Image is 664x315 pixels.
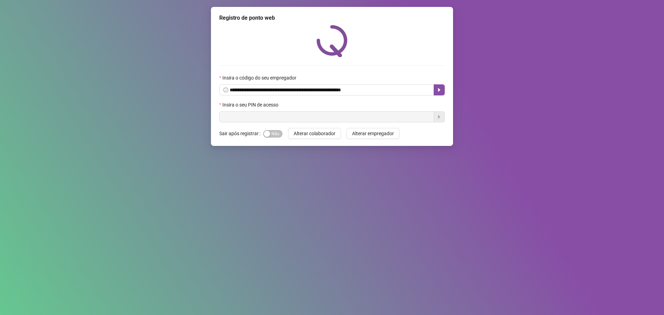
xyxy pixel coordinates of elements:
div: Registro de ponto web [219,14,445,22]
label: Insira o seu PIN de acesso [219,101,283,109]
button: Alterar empregador [347,128,399,139]
span: info-circle [223,87,228,92]
span: Alterar colaborador [294,130,335,137]
img: QRPoint [316,25,348,57]
button: Alterar colaborador [288,128,341,139]
span: Alterar empregador [352,130,394,137]
label: Sair após registrar [219,128,263,139]
label: Insira o código do seu empregador [219,74,301,82]
span: caret-right [436,87,442,93]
